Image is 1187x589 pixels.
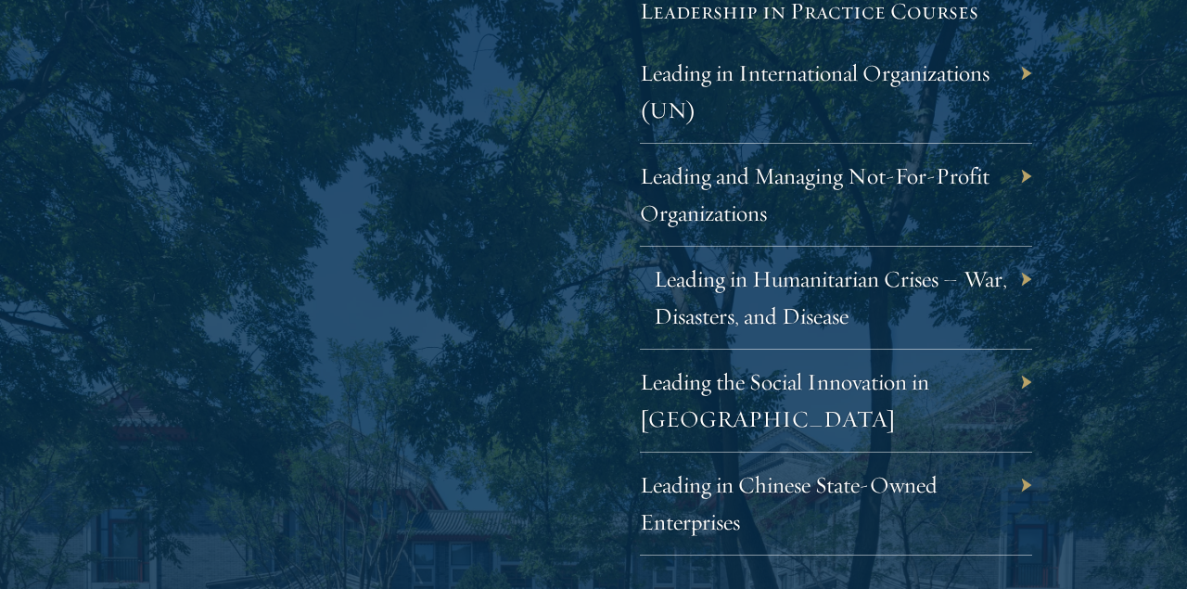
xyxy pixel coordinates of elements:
a: Leading in International Organizations (UN) [640,58,989,124]
a: Leading the Social Innovation in [GEOGRAPHIC_DATA] [640,367,929,433]
a: Leading in Humanitarian Crises – War, Disasters, and Disease [654,264,1007,330]
a: Leading in Chinese State-Owned Enterprises [640,470,938,536]
a: Leading and Managing Not-For-Profit Organizations [640,161,989,227]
